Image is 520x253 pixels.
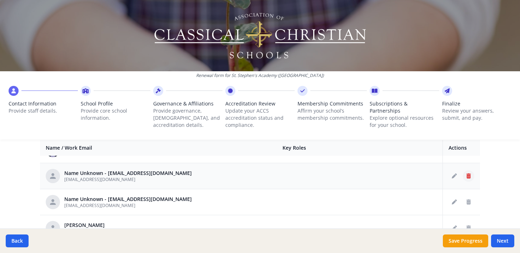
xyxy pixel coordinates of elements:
[463,170,474,182] button: Delete staff
[463,222,474,234] button: Delete staff
[153,107,222,129] p: Provide governance, [DEMOGRAPHIC_DATA], and accreditation details.
[225,100,295,107] span: Accreditation Review
[491,234,514,247] button: Next
[81,100,150,107] span: School Profile
[370,114,439,129] p: Explore optional resources for your school.
[277,140,443,156] th: Key Roles
[449,196,460,208] button: Edit staff
[6,234,29,247] button: Back
[225,107,295,129] p: Update your ACCS accreditation status and compliance.
[64,222,135,229] div: [PERSON_NAME]
[153,11,367,61] img: Logo
[153,100,222,107] span: Governance & Affiliations
[463,196,474,208] button: Delete staff
[40,140,277,156] th: Name / Work Email
[442,107,511,122] p: Review your answers, submit, and pay.
[297,107,367,122] p: Affirm your school’s membership commitments.
[81,107,150,122] p: Provide core school information.
[443,234,488,247] button: Save Progress
[64,176,135,182] span: [EMAIL_ADDRESS][DOMAIN_NAME]
[443,140,480,156] th: Actions
[370,100,439,114] span: Subscriptions & Partnerships
[64,202,135,208] span: [EMAIL_ADDRESS][DOMAIN_NAME]
[442,100,511,107] span: Finalize
[297,100,367,107] span: Membership Commitments
[9,107,78,114] p: Provide staff details.
[449,170,460,182] button: Edit staff
[9,100,78,107] span: Contact Information
[449,222,460,234] button: Edit staff
[64,170,192,177] div: Name Unknown - [EMAIL_ADDRESS][DOMAIN_NAME]
[64,196,192,203] div: Name Unknown - [EMAIL_ADDRESS][DOMAIN_NAME]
